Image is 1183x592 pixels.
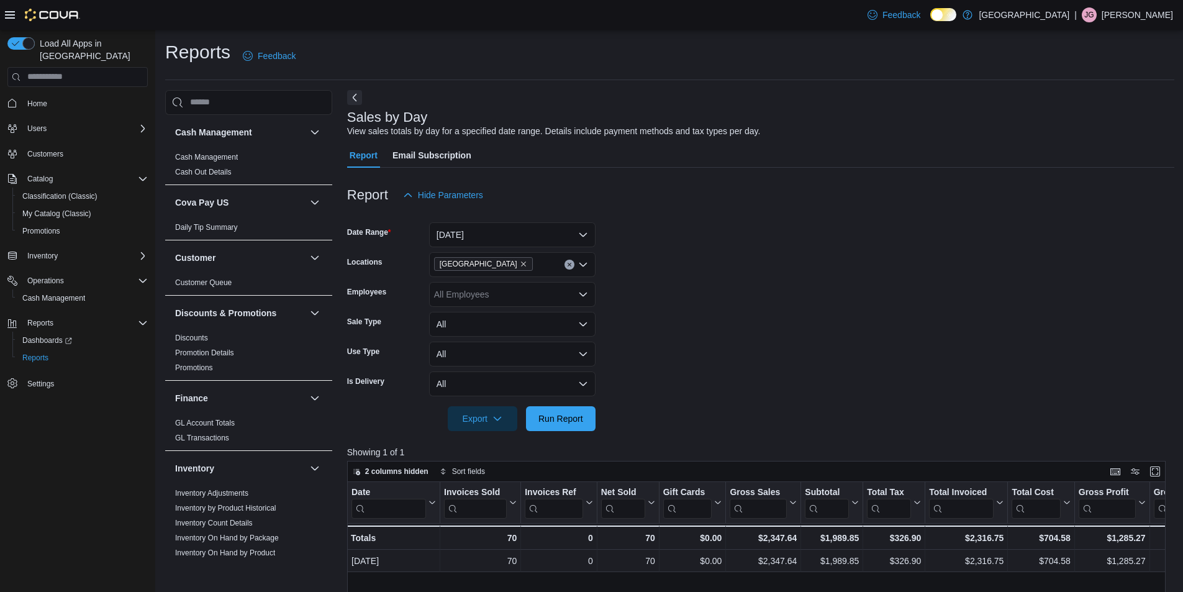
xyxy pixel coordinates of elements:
[398,183,488,207] button: Hide Parameters
[22,273,69,288] button: Operations
[435,464,490,479] button: Sort fields
[2,94,153,112] button: Home
[175,168,232,176] a: Cash Out Details
[175,126,305,139] button: Cash Management
[22,191,97,201] span: Classification (Classic)
[175,153,238,162] a: Cash Management
[27,174,53,184] span: Catalog
[867,486,921,518] button: Total Tax
[175,307,305,319] button: Discounts & Promotions
[520,260,527,268] button: Remove Round House Reserve from selection in this group
[27,318,53,328] span: Reports
[175,152,238,162] span: Cash Management
[22,209,91,219] span: My Catalog (Classic)
[22,316,58,330] button: Reports
[175,196,229,209] h3: Cova Pay US
[175,126,252,139] h3: Cash Management
[22,273,148,288] span: Operations
[663,486,712,518] div: Gift Card Sales
[429,312,596,337] button: All
[2,145,153,163] button: Customers
[350,143,378,168] span: Report
[307,250,322,265] button: Customer
[175,533,279,543] span: Inventory On Hand by Package
[440,258,517,270] span: [GEOGRAPHIC_DATA]
[175,462,305,475] button: Inventory
[22,121,52,136] button: Users
[22,171,148,186] span: Catalog
[663,553,722,568] div: $0.00
[601,486,655,518] button: Net Sold
[175,223,238,232] a: Daily Tip Summary
[601,553,655,568] div: 70
[165,275,332,295] div: Customer
[22,147,68,162] a: Customers
[444,486,517,518] button: Invoices Sold
[347,317,381,327] label: Sale Type
[448,406,517,431] button: Export
[2,374,153,392] button: Settings
[525,486,582,498] div: Invoices Ref
[663,486,722,518] button: Gift Cards
[17,206,96,221] a: My Catalog (Classic)
[25,9,80,21] img: Cova
[27,99,47,109] span: Home
[307,391,322,406] button: Finance
[307,461,322,476] button: Inventory
[17,291,148,306] span: Cash Management
[578,289,588,299] button: Open list of options
[22,248,63,263] button: Inventory
[351,531,436,545] div: Totals
[12,205,153,222] button: My Catalog (Classic)
[805,486,849,498] div: Subtotal
[17,333,77,348] a: Dashboards
[12,289,153,307] button: Cash Management
[2,314,153,332] button: Reports
[525,531,592,545] div: 0
[929,486,994,498] div: Total Invoiced
[730,486,787,518] div: Gross Sales
[929,553,1004,568] div: $2,316.75
[165,220,332,240] div: Cova Pay US
[17,206,148,221] span: My Catalog (Classic)
[526,406,596,431] button: Run Report
[175,504,276,512] a: Inventory by Product Historical
[175,489,248,498] a: Inventory Adjustments
[979,7,1069,22] p: [GEOGRAPHIC_DATA]
[17,350,53,365] a: Reports
[27,276,64,286] span: Operations
[365,467,428,476] span: 2 columns hidden
[867,531,921,545] div: $326.90
[2,247,153,265] button: Inventory
[165,330,332,380] div: Discounts & Promotions
[175,348,234,357] a: Promotion Details
[175,488,248,498] span: Inventory Adjustments
[525,553,592,568] div: 0
[175,363,213,373] span: Promotions
[22,121,148,136] span: Users
[730,531,797,545] div: $2,347.64
[2,272,153,289] button: Operations
[35,37,148,62] span: Load All Apps in [GEOGRAPHIC_DATA]
[1012,531,1070,545] div: $704.58
[27,379,54,389] span: Settings
[429,342,596,367] button: All
[175,363,213,372] a: Promotions
[867,486,911,518] div: Total Tax
[929,486,994,518] div: Total Invoiced
[175,518,253,528] span: Inventory Count Details
[1079,531,1146,545] div: $1,285.27
[1084,7,1094,22] span: JG
[12,332,153,349] a: Dashboards
[930,21,931,22] span: Dark Mode
[175,252,215,264] h3: Customer
[867,553,921,568] div: $326.90
[175,418,235,428] span: GL Account Totals
[22,248,148,263] span: Inventory
[27,124,47,134] span: Users
[601,486,645,518] div: Net Sold
[347,287,386,297] label: Employees
[805,531,859,545] div: $1,989.85
[175,333,208,343] span: Discounts
[175,307,276,319] h3: Discounts & Promotions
